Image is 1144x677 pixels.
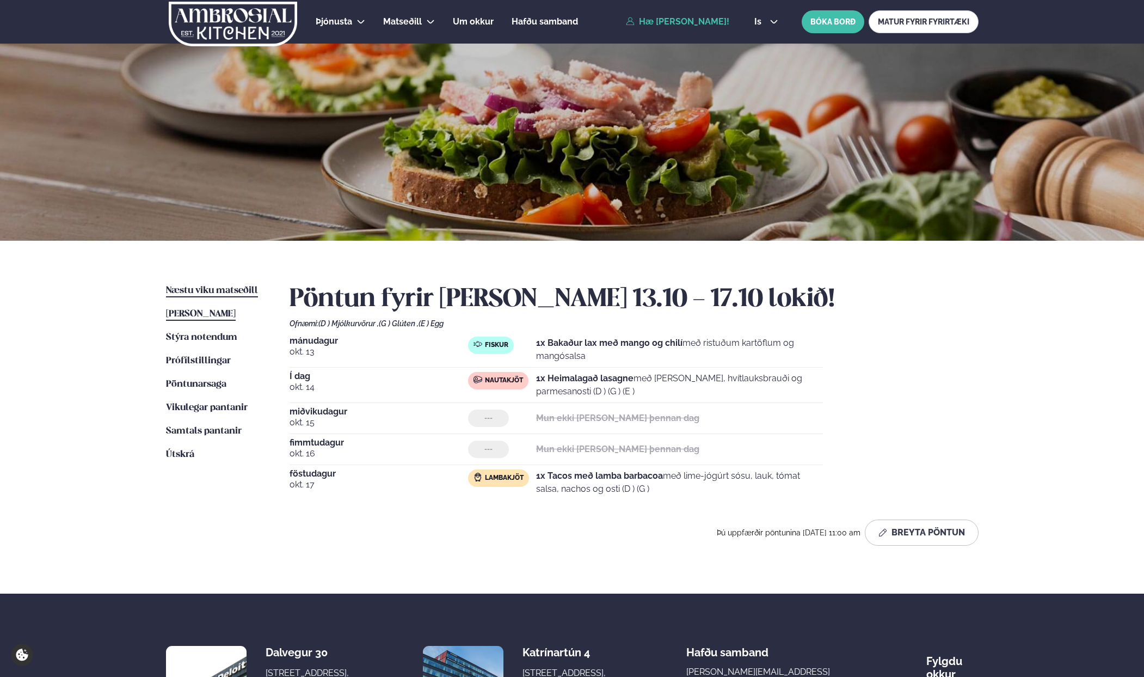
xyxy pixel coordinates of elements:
[316,15,352,28] a: Þjónusta
[166,450,194,459] span: Útskrá
[166,286,258,295] span: Næstu viku matseðill
[512,16,578,27] span: Hafðu samband
[166,426,242,436] span: Samtals pantanir
[485,341,508,350] span: Fiskur
[290,381,468,394] span: okt. 14
[865,520,979,546] button: Breyta Pöntun
[290,372,468,381] span: Í dag
[536,338,682,348] strong: 1x Bakaður lax með mango og chilí
[318,319,379,328] span: (D ) Mjólkurvörur ,
[536,471,663,481] strong: 1x Tacos með lamba barbacoa
[166,284,258,297] a: Næstu viku matseðill
[166,380,226,389] span: Pöntunarsaga
[290,337,468,345] span: mánudagur
[536,337,823,363] p: með ristuðum kartöflum og mangósalsa
[485,474,524,483] span: Lambakjöt
[536,372,823,398] p: með [PERSON_NAME], hvítlauksbrauði og parmesanosti (D ) (G ) (E )
[536,444,699,454] strong: Mun ekki [PERSON_NAME] þennan dag
[166,425,242,438] a: Samtals pantanir
[717,528,860,537] span: Þú uppfærðir pöntunina [DATE] 11:00 am
[484,445,493,454] span: ---
[316,16,352,27] span: Þjónusta
[686,637,768,659] span: Hafðu samband
[266,646,352,659] div: Dalvegur 30
[290,416,468,429] span: okt. 15
[290,345,468,358] span: okt. 13
[383,15,422,28] a: Matseðill
[536,373,633,383] strong: 1x Heimalagað lasagne
[522,646,609,659] div: Katrínartún 4
[290,469,468,478] span: föstudagur
[473,340,482,349] img: fish.svg
[485,376,523,385] span: Nautakjöt
[536,469,823,496] p: með lime-jógúrt sósu, lauk, tómat salsa, nachos og osti (D ) (G )
[484,414,493,423] span: ---
[536,413,699,423] strong: Mun ekki [PERSON_NAME] þennan dag
[166,309,236,319] span: [PERSON_NAME]
[802,10,864,33] button: BÓKA BORÐ
[290,447,468,460] span: okt. 16
[746,17,786,26] button: is
[290,284,979,315] h2: Pöntun fyrir [PERSON_NAME] 13.10 - 17.10 lokið!
[453,16,494,27] span: Um okkur
[168,2,298,46] img: logo
[453,15,494,28] a: Um okkur
[754,17,765,26] span: is
[290,438,468,447] span: fimmtudagur
[11,644,33,666] a: Cookie settings
[626,17,729,27] a: Hæ [PERSON_NAME]!
[383,16,422,27] span: Matseðill
[473,375,482,384] img: beef.svg
[166,356,231,365] span: Prófílstillingar
[166,403,248,412] span: Vikulegar pantanir
[290,478,468,491] span: okt. 17
[290,407,468,416] span: miðvikudagur
[379,319,419,328] span: (G ) Glúten ,
[166,448,194,461] a: Útskrá
[166,378,226,391] a: Pöntunarsaga
[473,473,482,481] img: Lamb.svg
[512,15,578,28] a: Hafðu samband
[166,355,231,368] a: Prófílstillingar
[166,401,248,414] a: Vikulegar pantanir
[166,331,237,344] a: Stýra notendum
[166,333,237,342] span: Stýra notendum
[290,319,979,328] div: Ofnæmi:
[166,308,236,321] a: [PERSON_NAME]
[869,10,979,33] a: MATUR FYRIR FYRIRTÆKI
[419,319,444,328] span: (E ) Egg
